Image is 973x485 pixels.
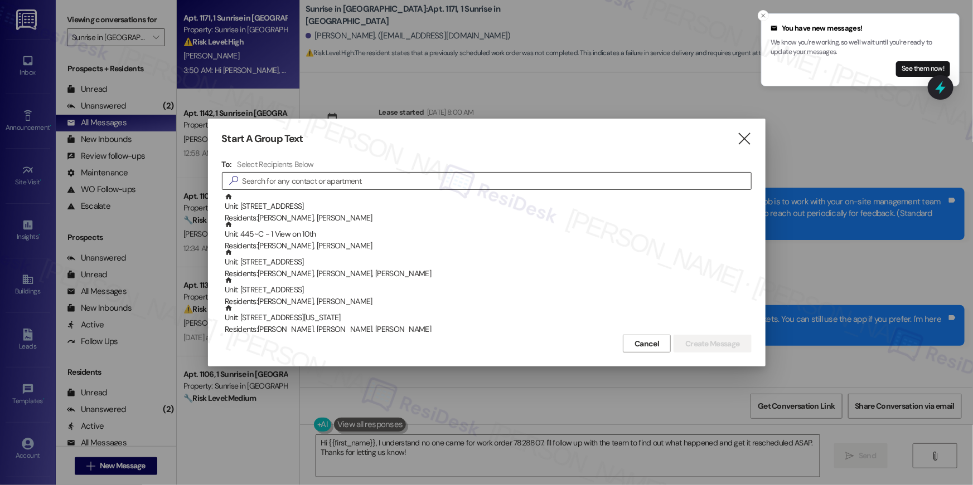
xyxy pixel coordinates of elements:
[771,23,950,34] div: You have new messages!
[896,61,950,77] button: See them now!
[222,248,752,276] div: Unit: [STREET_ADDRESS]Residents:[PERSON_NAME], [PERSON_NAME], [PERSON_NAME]
[737,133,752,145] i: 
[222,193,752,221] div: Unit: [STREET_ADDRESS]Residents:[PERSON_NAME], [PERSON_NAME]
[225,324,752,335] div: Residents: [PERSON_NAME], [PERSON_NAME], [PERSON_NAME]
[225,221,752,252] div: Unit: 445~C - 1 View on 10th
[225,193,752,224] div: Unit: [STREET_ADDRESS]
[237,159,313,169] h4: Select Recipients Below
[222,304,752,332] div: Unit: [STREET_ADDRESS][US_STATE]Residents:[PERSON_NAME], [PERSON_NAME], [PERSON_NAME]
[623,335,671,352] button: Cancel
[225,212,752,224] div: Residents: [PERSON_NAME], [PERSON_NAME]
[674,335,751,352] button: Create Message
[222,221,752,248] div: Unit: 445~C - 1 View on 10thResidents:[PERSON_NAME], [PERSON_NAME]
[771,38,950,57] p: We know you're working, so we'll wait until you're ready to update your messages.
[225,268,752,280] div: Residents: [PERSON_NAME], [PERSON_NAME], [PERSON_NAME]
[243,173,751,189] input: Search for any contact or apartment
[685,338,739,350] span: Create Message
[222,276,752,304] div: Unit: [STREET_ADDRESS]Residents:[PERSON_NAME], [PERSON_NAME]
[225,240,752,252] div: Residents: [PERSON_NAME], [PERSON_NAME]
[758,10,769,21] button: Close toast
[222,159,232,169] h3: To:
[225,175,243,187] i: 
[635,338,659,350] span: Cancel
[225,296,752,307] div: Residents: [PERSON_NAME], [PERSON_NAME]
[225,304,752,336] div: Unit: [STREET_ADDRESS][US_STATE]
[225,276,752,308] div: Unit: [STREET_ADDRESS]
[222,133,303,145] h3: Start A Group Text
[225,248,752,280] div: Unit: [STREET_ADDRESS]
